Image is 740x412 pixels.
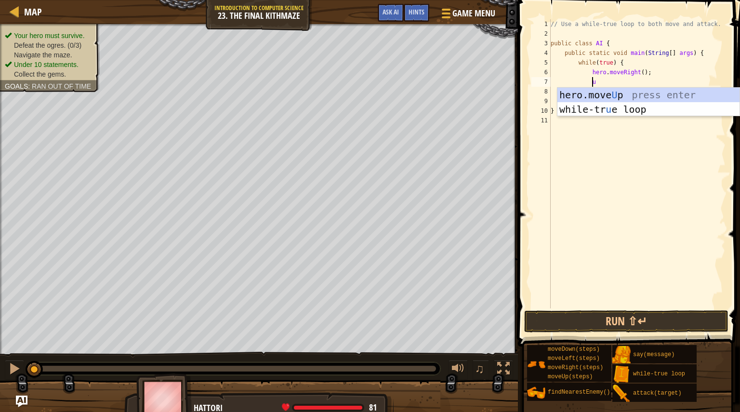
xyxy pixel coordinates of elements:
button: Ask AI [378,4,404,22]
div: 6 [531,67,551,77]
li: Your hero must survive. [5,31,92,40]
span: : [28,82,32,90]
span: findNearestEnemy() [548,389,610,396]
img: portrait.png [527,355,545,373]
img: portrait.png [612,365,631,384]
span: Navigate the maze. [14,51,72,59]
span: Hints [409,7,424,16]
span: Under 10 statements. [14,61,79,68]
div: 1 [531,19,551,29]
span: Collect the gems. [14,70,66,78]
span: moveLeft(steps) [548,355,600,362]
li: Under 10 statements. [5,60,92,69]
button: Toggle fullscreen [494,360,513,380]
span: Defeat the ogres. (0/3) [14,41,81,49]
div: 10 [531,106,551,116]
button: Run ⇧↵ [524,310,728,332]
span: while-true loop [633,371,685,377]
span: moveDown(steps) [548,346,600,353]
li: Collect the gems. [5,69,92,79]
span: attack(target) [633,390,682,397]
button: ♫ [473,360,489,380]
div: 3 [531,39,551,48]
div: 8 [531,87,551,96]
span: Game Menu [452,7,495,20]
span: Your hero must survive. [14,32,85,40]
button: Ctrl + P: Pause [5,360,24,380]
span: moveUp(steps) [548,373,593,380]
div: 5 [531,58,551,67]
div: health: 81 / 81 [282,403,377,412]
span: Ask AI [383,7,399,16]
li: Navigate the maze. [5,50,92,60]
div: 9 [531,96,551,106]
button: Adjust volume [449,360,468,380]
span: Map [24,5,42,18]
button: Ask AI [16,396,27,407]
span: Ran out of time [32,82,91,90]
div: 7 [531,77,551,87]
img: portrait.png [612,346,631,364]
button: Game Menu [434,4,501,27]
span: Goals [5,82,28,90]
span: moveRight(steps) [548,364,603,371]
img: portrait.png [612,385,631,403]
li: Defeat the ogres. [5,40,92,50]
div: 2 [531,29,551,39]
a: Map [19,5,42,18]
div: 11 [531,116,551,125]
span: ♫ [475,361,484,376]
div: 4 [531,48,551,58]
img: portrait.png [527,384,545,402]
span: say(message) [633,351,674,358]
